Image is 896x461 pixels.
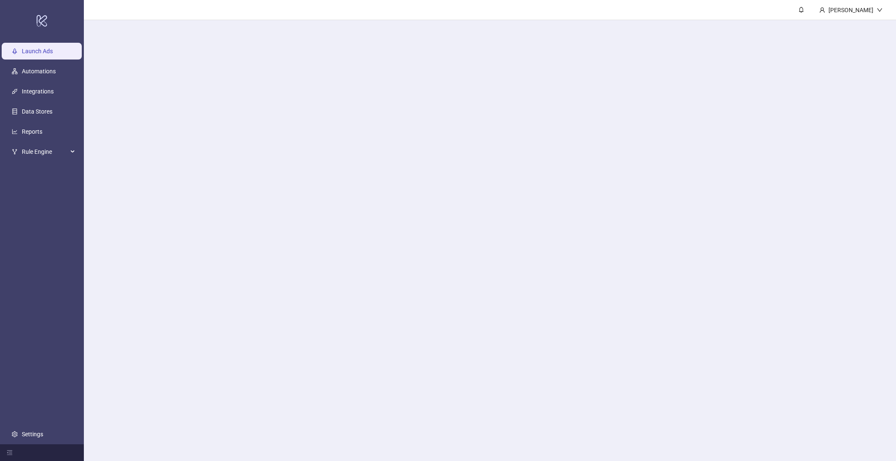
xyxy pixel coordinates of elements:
a: Automations [22,68,56,75]
a: Data Stores [22,108,52,115]
a: Settings [22,431,43,438]
a: Integrations [22,88,54,95]
span: bell [798,7,804,13]
a: Launch Ads [22,48,53,54]
span: Rule Engine [22,143,68,160]
a: Reports [22,128,42,135]
span: down [877,7,883,13]
span: fork [12,149,18,155]
div: [PERSON_NAME] [825,5,877,15]
span: user [819,7,825,13]
span: menu-fold [7,450,13,456]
